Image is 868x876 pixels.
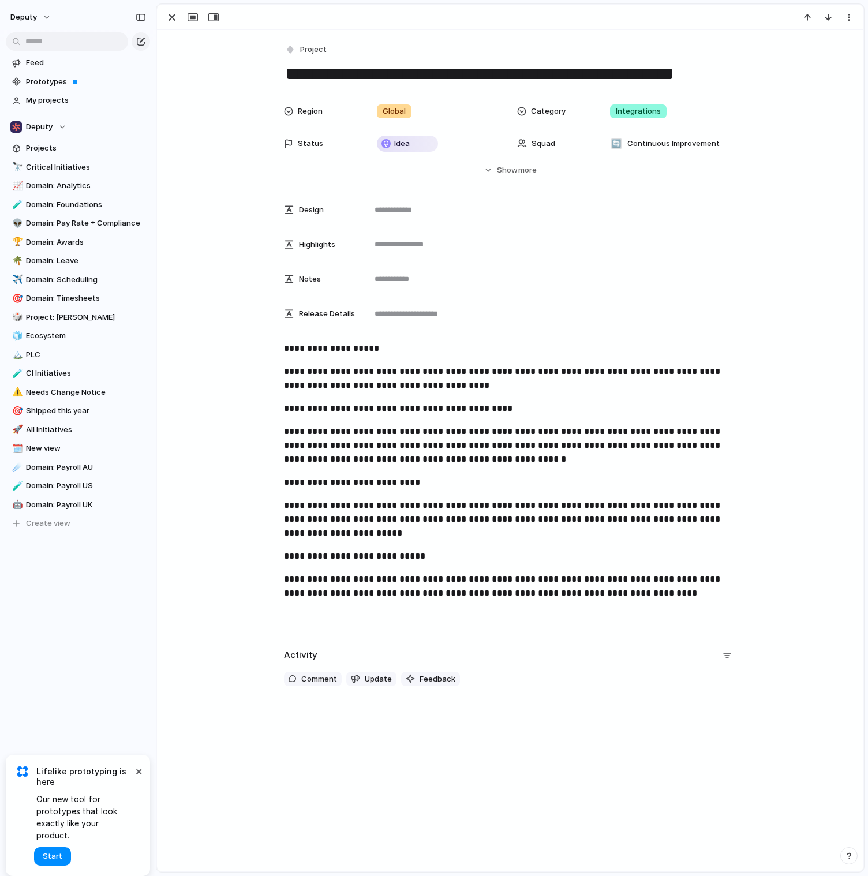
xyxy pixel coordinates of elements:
span: Domain: Timesheets [26,293,146,304]
span: Domain: Scheduling [26,274,146,286]
button: 🧊 [10,330,22,342]
span: Domain: Payroll UK [26,499,146,511]
div: ⚠️ [12,385,20,399]
div: 🎲Project: [PERSON_NAME] [6,309,150,326]
span: Continuous Improvement [627,138,720,149]
span: Projects [26,143,146,154]
div: 🔄 [611,138,622,149]
a: 🏔️PLC [6,346,150,364]
div: ☄️ [12,461,20,474]
a: 🎯Shipped this year [6,402,150,420]
button: ✈️ [10,274,22,286]
div: 🎯 [12,405,20,418]
span: deputy [10,12,37,23]
span: Feedback [420,673,455,685]
h2: Activity [284,649,317,662]
span: Ecosystem [26,330,146,342]
span: Update [365,673,392,685]
span: My projects [26,95,146,106]
div: ✈️ [12,273,20,286]
button: 🚀 [10,424,22,436]
span: Global [383,106,406,117]
span: CI Initiatives [26,368,146,379]
span: Design [299,204,324,216]
button: 🗓️ [10,443,22,454]
a: 🧪CI Initiatives [6,365,150,382]
span: Domain: Pay Rate + Compliance [26,218,146,229]
span: Shipped this year [26,405,146,417]
a: 🎯Domain: Timesheets [6,290,150,307]
div: 🎲 [12,310,20,324]
span: Critical Initiatives [26,162,146,173]
div: 🔭 [12,160,20,174]
span: New view [26,443,146,454]
span: Project [300,44,327,55]
span: Project: [PERSON_NAME] [26,312,146,323]
span: PLC [26,349,146,361]
span: Integrations [616,106,661,117]
span: Highlights [299,239,335,250]
a: 🏆Domain: Awards [6,234,150,251]
a: Prototypes [6,73,150,91]
span: Show [497,164,518,176]
span: Feed [26,57,146,69]
span: Comment [301,673,337,685]
a: 🤖Domain: Payroll UK [6,496,150,514]
span: Domain: Awards [26,237,146,248]
button: Comment [284,672,342,687]
button: ☄️ [10,462,22,473]
a: 📈Domain: Analytics [6,177,150,194]
div: 🗓️ [12,442,20,455]
span: more [518,164,537,176]
span: Create view [26,518,70,529]
button: 🧪 [10,368,22,379]
button: 🧪 [10,199,22,211]
button: 📈 [10,180,22,192]
div: 🗓️New view [6,440,150,457]
button: 🏆 [10,237,22,248]
a: 🧪Domain: Payroll US [6,477,150,495]
div: 📈 [12,179,20,193]
button: 🎲 [10,312,22,323]
button: Feedback [401,672,460,687]
div: 🏔️ [12,348,20,361]
a: ✈️Domain: Scheduling [6,271,150,289]
div: 🧊 [12,330,20,343]
span: Domain: Payroll US [26,480,146,492]
div: 🚀All Initiatives [6,421,150,439]
span: Domain: Analytics [26,180,146,192]
a: 🧊Ecosystem [6,327,150,345]
span: All Initiatives [26,424,146,436]
div: 🧪 [12,367,20,380]
a: 🧪Domain: Foundations [6,196,150,214]
button: 🏔️ [10,349,22,361]
button: Create view [6,515,150,532]
a: My projects [6,92,150,109]
span: Region [298,106,323,117]
span: Domain: Payroll AU [26,462,146,473]
button: deputy [5,8,57,27]
button: 👽 [10,218,22,229]
button: ⚠️ [10,387,22,398]
div: 🚀 [12,423,20,436]
span: Category [531,106,566,117]
button: Dismiss [132,764,145,778]
div: 🧪 [12,480,20,493]
span: Domain: Leave [26,255,146,267]
span: Domain: Foundations [26,199,146,211]
div: 👽Domain: Pay Rate + Compliance [6,215,150,232]
a: ⚠️Needs Change Notice [6,384,150,401]
span: Our new tool for prototypes that look exactly like your product. [36,793,133,841]
a: 🌴Domain: Leave [6,252,150,269]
